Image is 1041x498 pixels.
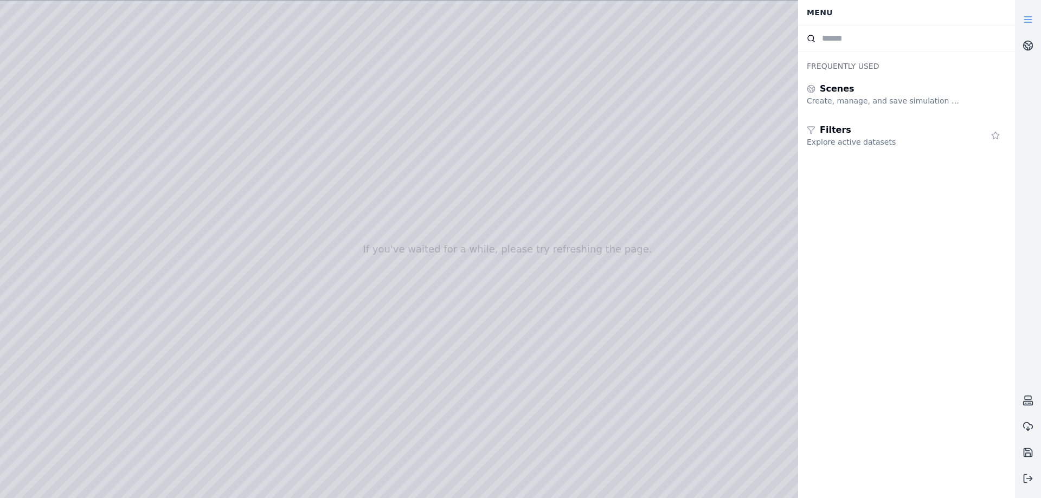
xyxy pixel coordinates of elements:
[807,137,963,147] div: Explore active datasets
[820,82,854,95] span: Scenes
[798,52,1015,74] div: Frequently Used
[800,2,1013,23] div: Menu
[807,95,963,106] div: Create, manage, and save simulation scenes
[820,124,851,137] span: Filters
